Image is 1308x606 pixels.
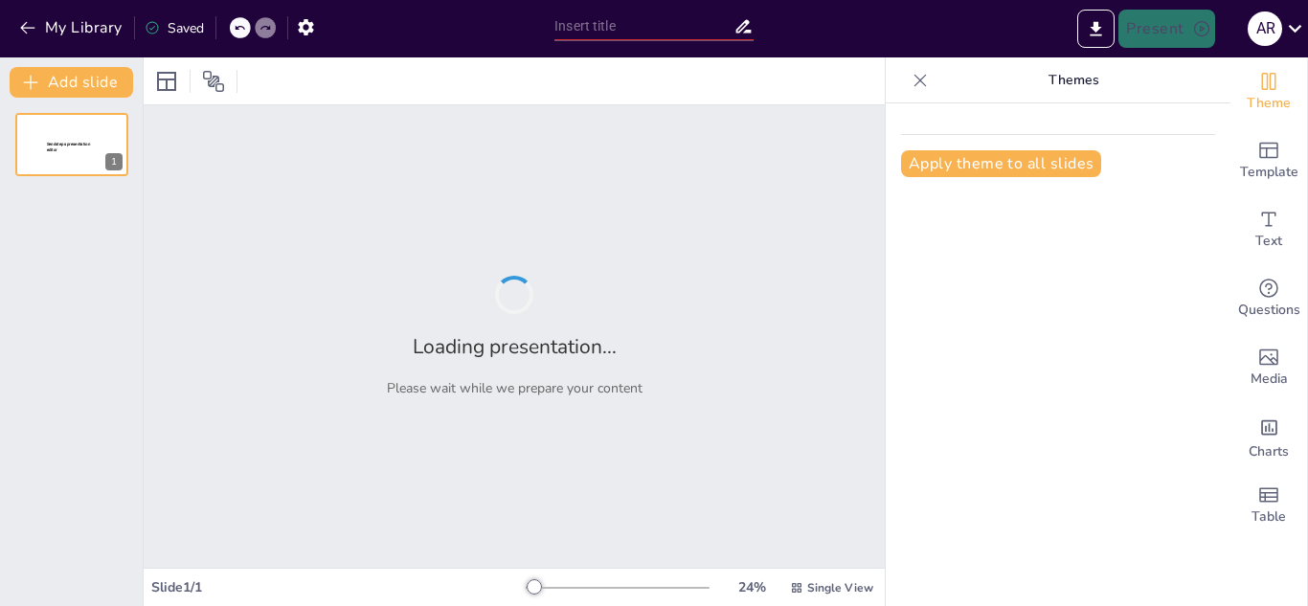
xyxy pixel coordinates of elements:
div: 1 [105,153,123,170]
span: Template [1240,162,1298,183]
h2: Loading presentation... [413,333,617,360]
span: Questions [1238,300,1300,321]
div: Slide 1 / 1 [151,578,526,596]
span: Text [1255,231,1282,252]
div: Add images, graphics, shapes or video [1230,333,1307,402]
span: Position [202,70,225,93]
div: Get real-time input from your audience [1230,264,1307,333]
button: Export to PowerPoint [1077,10,1115,48]
button: My Library [14,12,130,43]
button: Add slide [10,67,133,98]
button: Present [1118,10,1214,48]
div: Change the overall theme [1230,57,1307,126]
div: A R [1248,11,1282,46]
div: Add ready made slides [1230,126,1307,195]
span: Single View [807,580,873,595]
div: 1 [15,113,128,176]
div: 24 % [729,578,775,596]
div: Add text boxes [1230,195,1307,264]
p: Please wait while we prepare your content [387,379,643,397]
span: Theme [1247,93,1291,114]
div: Add a table [1230,471,1307,540]
div: Layout [151,66,182,97]
span: Charts [1249,441,1289,462]
div: Add charts and graphs [1230,402,1307,471]
span: Media [1251,369,1288,390]
span: Table [1252,506,1286,527]
p: Themes [936,57,1211,103]
div: Saved [145,19,204,37]
span: Sendsteps presentation editor [47,142,90,152]
button: A R [1248,10,1282,48]
button: Apply theme to all slides [901,150,1101,177]
input: Insert title [554,12,733,40]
